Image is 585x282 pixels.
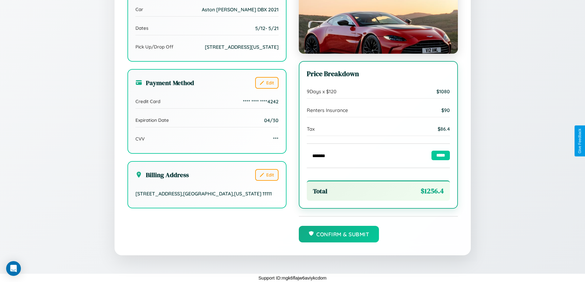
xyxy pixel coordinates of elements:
[255,169,279,181] button: Edit
[135,99,160,104] span: Credit Card
[307,69,450,79] h3: Price Breakdown
[421,186,444,196] span: $ 1256.4
[202,6,279,13] span: Aston [PERSON_NAME] DBX 2021
[135,191,272,197] span: [STREET_ADDRESS] , [GEOGRAPHIC_DATA] , [US_STATE] 11111
[135,78,194,87] h3: Payment Method
[299,226,379,242] button: Confirm & Submit
[307,107,348,113] span: Renters Insurance
[135,44,174,50] span: Pick Up/Drop Off
[135,136,145,142] span: CVV
[436,88,450,95] span: $ 1080
[135,6,143,12] span: Car
[135,117,169,123] span: Expiration Date
[264,117,279,123] span: 04/30
[313,187,327,195] span: Total
[6,261,21,276] div: Open Intercom Messenger
[307,88,337,95] span: 9 Days x $ 120
[441,107,450,113] span: $ 90
[438,126,450,132] span: $ 86.4
[255,77,279,89] button: Edit
[307,126,315,132] span: Tax
[259,274,327,282] p: Support ID: mgk6flajw6aviykcdom
[205,44,279,50] span: [STREET_ADDRESS][US_STATE]
[578,129,582,153] div: Give Feedback
[255,25,279,31] span: 5 / 12 - 5 / 21
[135,25,148,31] span: Dates
[135,170,189,179] h3: Billing Address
